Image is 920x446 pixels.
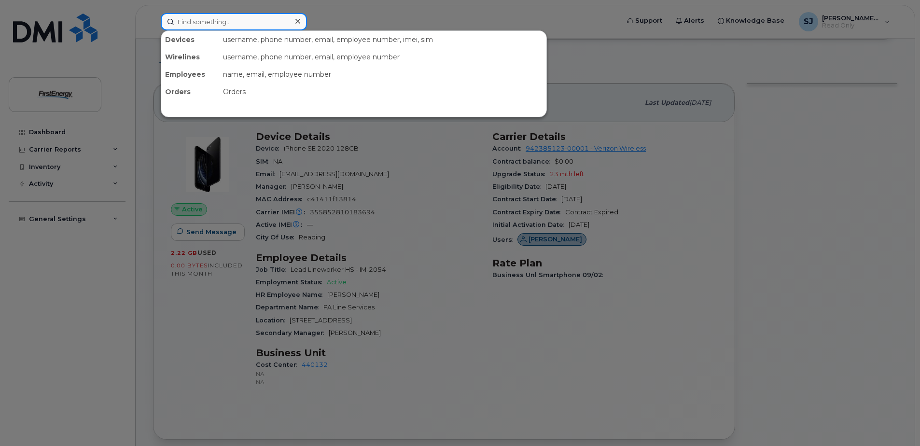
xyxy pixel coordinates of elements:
[219,31,546,48] div: username, phone number, email, employee number, imei, sim
[161,83,219,100] div: Orders
[161,66,219,83] div: Employees
[161,48,219,66] div: Wirelines
[219,83,546,100] div: Orders
[219,66,546,83] div: name, email, employee number
[161,31,219,48] div: Devices
[219,48,546,66] div: username, phone number, email, employee number
[878,404,913,439] iframe: Messenger Launcher
[161,13,307,30] input: Find something...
